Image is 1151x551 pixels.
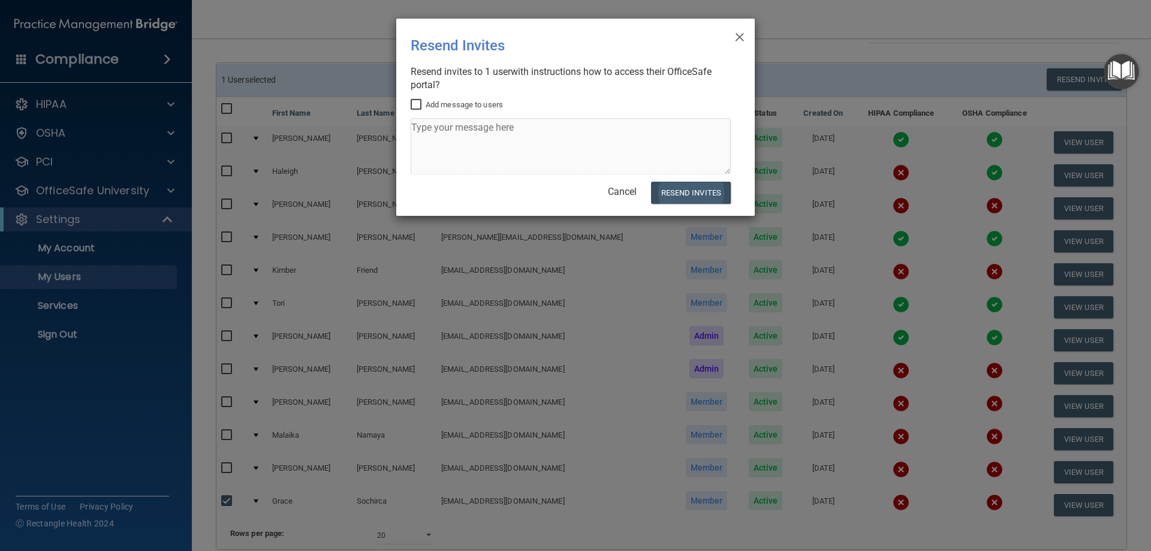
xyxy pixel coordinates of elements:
iframe: Drift Widget Chat Controller [944,466,1137,514]
a: Cancel [608,186,637,197]
button: Open Resource Center [1104,54,1139,89]
button: Resend Invites [651,182,731,204]
div: Resend Invites [411,28,691,63]
span: × [734,23,745,47]
div: Resend invites to 1 user with instructions how to access their OfficeSafe portal? [411,65,731,92]
label: Add message to users [411,98,503,112]
input: Add message to users [411,100,424,110]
